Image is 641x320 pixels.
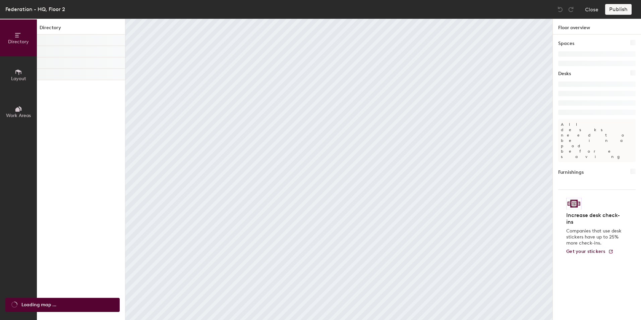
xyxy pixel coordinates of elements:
[585,4,598,15] button: Close
[125,19,552,320] canvas: Map
[6,113,31,118] span: Work Areas
[558,119,636,162] p: All desks need to be in a pod before saving
[558,70,571,77] h1: Desks
[553,19,641,35] h1: Floor overview
[566,249,614,255] a: Get your stickers
[557,6,564,13] img: Undo
[558,169,584,176] h1: Furnishings
[566,228,624,246] p: Companies that use desk stickers have up to 25% more check-ins.
[558,40,574,47] h1: Spaces
[8,39,29,45] span: Directory
[5,5,65,13] div: Federation - HQ, Floor 2
[11,76,26,82] span: Layout
[21,301,56,309] span: Loading map ...
[568,6,574,13] img: Redo
[566,249,605,254] span: Get your stickers
[37,24,125,35] h1: Directory
[566,198,582,209] img: Sticker logo
[566,212,624,225] h4: Increase desk check-ins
